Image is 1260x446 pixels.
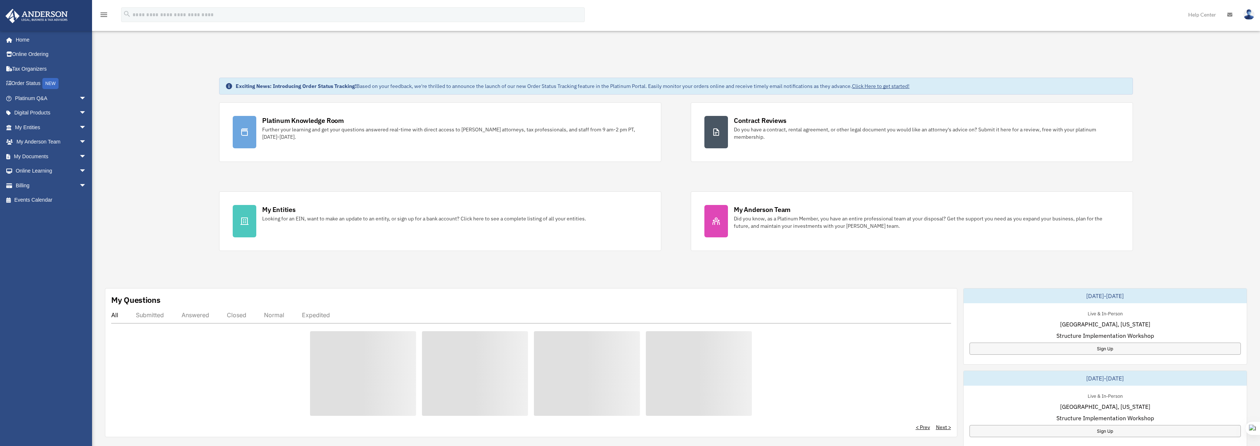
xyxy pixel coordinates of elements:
[936,424,951,431] a: Next >
[734,126,1119,141] div: Do you have a contract, rental agreement, or other legal document you would like an attorney's ad...
[79,120,94,135] span: arrow_drop_down
[691,191,1133,251] a: My Anderson Team Did you know, as a Platinum Member, you have an entire professional team at your...
[1082,392,1129,399] div: Live & In-Person
[262,205,295,214] div: My Entities
[852,83,909,89] a: Click Here to get started!
[79,178,94,193] span: arrow_drop_down
[79,106,94,121] span: arrow_drop_down
[302,311,330,319] div: Expedited
[734,205,791,214] div: My Anderson Team
[236,82,909,90] div: Based on your feedback, we're thrilled to announce the launch of our new Order Status Tracking fe...
[111,294,161,305] div: My Questions
[1056,331,1154,340] span: Structure Implementation Workshop
[969,425,1241,437] a: Sign Up
[5,193,98,208] a: Events Calendar
[1082,309,1129,317] div: Live & In-Person
[123,10,131,18] i: search
[227,311,246,319] div: Closed
[262,215,586,222] div: Looking for an EIN, want to make an update to an entity, or sign up for a bank account? Click her...
[99,13,108,19] a: menu
[969,343,1241,355] a: Sign Up
[99,10,108,19] i: menu
[964,371,1247,386] div: [DATE]-[DATE]
[79,91,94,106] span: arrow_drop_down
[3,9,70,23] img: Anderson Advisors Platinum Portal
[219,102,661,162] a: Platinum Knowledge Room Further your learning and get your questions answered real-time with dire...
[1060,402,1150,411] span: [GEOGRAPHIC_DATA], [US_STATE]
[111,311,118,319] div: All
[262,116,344,125] div: Platinum Knowledge Room
[1060,320,1150,329] span: [GEOGRAPHIC_DATA], [US_STATE]
[734,215,1119,230] div: Did you know, as a Platinum Member, you have an entire professional team at your disposal? Get th...
[262,126,648,141] div: Further your learning and get your questions answered real-time with direct access to [PERSON_NAM...
[42,78,59,89] div: NEW
[5,135,98,149] a: My Anderson Teamarrow_drop_down
[219,191,661,251] a: My Entities Looking for an EIN, want to make an update to an entity, or sign up for a bank accoun...
[79,135,94,150] span: arrow_drop_down
[5,47,98,62] a: Online Ordering
[1056,414,1154,422] span: Structure Implementation Workshop
[5,76,98,91] a: Order StatusNEW
[5,164,98,178] a: Online Learningarrow_drop_down
[5,32,94,47] a: Home
[1243,9,1254,20] img: User Pic
[5,149,98,164] a: My Documentsarrow_drop_down
[734,116,786,125] div: Contract Reviews
[964,289,1247,303] div: [DATE]-[DATE]
[264,311,284,319] div: Normal
[236,83,356,89] strong: Exciting News: Introducing Order Status Tracking!
[5,61,98,76] a: Tax Organizers
[916,424,930,431] a: < Prev
[5,91,98,106] a: Platinum Q&Aarrow_drop_down
[79,149,94,164] span: arrow_drop_down
[136,311,164,319] div: Submitted
[5,120,98,135] a: My Entitiesarrow_drop_down
[691,102,1133,162] a: Contract Reviews Do you have a contract, rental agreement, or other legal document you would like...
[79,164,94,179] span: arrow_drop_down
[5,106,98,120] a: Digital Productsarrow_drop_down
[182,311,209,319] div: Answered
[5,178,98,193] a: Billingarrow_drop_down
